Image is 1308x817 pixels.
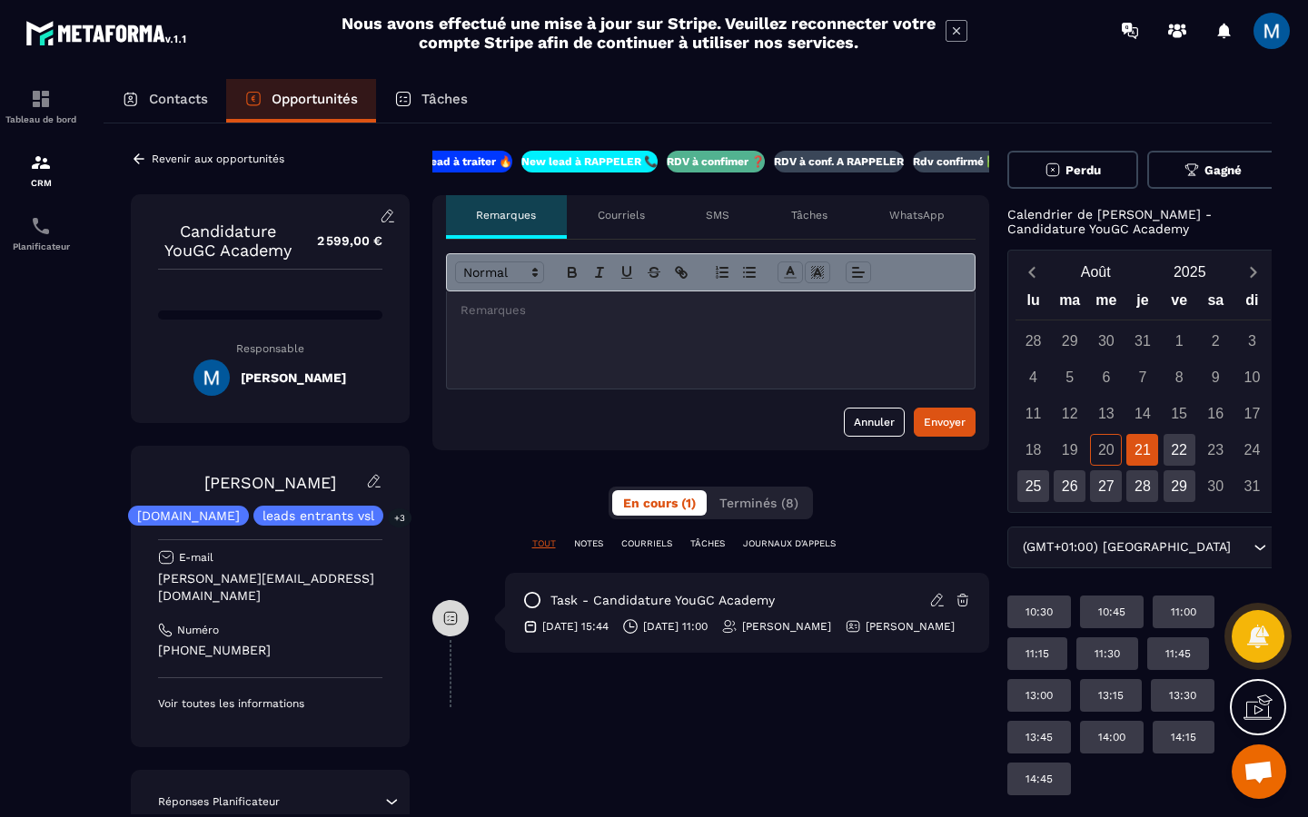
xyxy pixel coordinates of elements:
p: [PERSON_NAME] [866,619,955,634]
div: Calendar days [1016,325,1271,502]
button: Next month [1237,260,1271,284]
p: Rdv confirmé ✅ [913,154,1000,169]
p: RDV à conf. A RAPPELER [774,154,904,169]
div: 18 [1017,434,1049,466]
div: 4 [1017,361,1049,393]
div: 31 [1126,325,1158,357]
p: Opportunités [272,91,358,107]
p: leads entrants vsl [263,509,374,522]
a: Ouvrir le chat [1232,744,1286,799]
div: 28 [1126,470,1158,502]
div: 21 [1126,434,1158,466]
img: scheduler [30,215,52,237]
p: 11:45 [1165,646,1191,661]
p: New lead à traiter 🔥 [400,154,512,169]
p: Tableau de bord [5,114,77,124]
div: 26 [1054,470,1085,502]
div: 8 [1164,361,1195,393]
p: 10:30 [1026,605,1053,619]
p: 11:00 [1171,605,1196,619]
h2: Nous avons effectué une mise à jour sur Stripe. Veuillez reconnecter votre compte Stripe afin de ... [341,14,936,52]
div: 9 [1200,361,1232,393]
p: SMS [706,208,729,222]
span: (GMT+01:00) [GEOGRAPHIC_DATA] [1019,537,1235,557]
div: 12 [1054,398,1085,429]
div: di [1234,288,1270,320]
p: Responsable [158,342,382,355]
div: Envoyer [924,413,966,431]
p: Planificateur [5,241,77,251]
p: Numéro [177,623,219,637]
div: 6 [1090,361,1122,393]
div: 30 [1200,470,1232,502]
div: Calendar wrapper [1016,288,1271,502]
p: 13:15 [1098,688,1124,703]
div: ma [1052,288,1088,320]
p: [DOMAIN_NAME] [137,509,240,522]
p: 10:45 [1098,605,1125,619]
div: 7 [1126,361,1158,393]
a: formationformationCRM [5,138,77,202]
p: Remarques [476,208,536,222]
div: 29 [1164,470,1195,502]
div: 28 [1017,325,1049,357]
span: Terminés (8) [719,496,798,510]
div: 2 [1200,325,1232,357]
p: 11:30 [1095,646,1120,661]
img: formation [30,88,52,110]
p: [DATE] 11:00 [643,619,708,634]
p: Tâches [791,208,827,222]
button: Envoyer [914,408,976,437]
button: Previous month [1016,260,1049,284]
div: sa [1197,288,1234,320]
p: New lead à RAPPELER 📞 [521,154,658,169]
p: task - Candidature YouGC Academy [550,592,775,609]
img: logo [25,16,189,49]
div: 14 [1126,398,1158,429]
button: Perdu [1007,151,1139,189]
p: 2 599,00 € [299,223,382,259]
p: RDV à confimer ❓ [667,154,765,169]
div: 22 [1164,434,1195,466]
button: Gagné [1147,151,1279,189]
a: Contacts [104,79,226,123]
div: 27 [1090,470,1122,502]
p: 14:45 [1026,772,1053,786]
div: 13 [1090,398,1122,429]
div: 25 [1017,470,1049,502]
p: +3 [388,508,411,527]
p: [PHONE_NUMBER] [158,642,382,659]
div: 10 [1236,361,1268,393]
p: [DATE] 15:44 [542,619,609,634]
p: E-mail [179,550,213,565]
div: 17 [1236,398,1268,429]
div: lu [1016,288,1052,320]
p: Voir toutes les informations [158,696,382,711]
div: 3 [1236,325,1268,357]
div: je [1125,288,1161,320]
p: TÂCHES [690,537,725,550]
img: formation [30,152,52,173]
p: 13:30 [1169,688,1196,703]
span: Gagné [1204,163,1242,177]
div: 30 [1090,325,1122,357]
span: En cours (1) [623,496,696,510]
p: 13:00 [1026,688,1053,703]
p: Contacts [149,91,208,107]
button: Open years overlay [1143,256,1237,288]
p: COURRIELS [621,537,672,550]
p: Réponses Planificateur [158,794,280,809]
div: 24 [1236,434,1268,466]
div: Search for option [1007,527,1279,568]
p: NOTES [574,537,603,550]
div: 15 [1164,398,1195,429]
p: CRM [5,178,77,188]
p: Calendrier de [PERSON_NAME] - Candidature YouGC Academy [1007,207,1279,236]
button: Terminés (8) [708,490,809,516]
a: [PERSON_NAME] [204,473,336,492]
button: Annuler [844,408,905,437]
p: Revenir aux opportunités [152,153,284,165]
span: Perdu [1065,163,1101,177]
p: [PERSON_NAME][EMAIL_ADDRESS][DOMAIN_NAME] [158,570,382,605]
div: 20 [1090,434,1122,466]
